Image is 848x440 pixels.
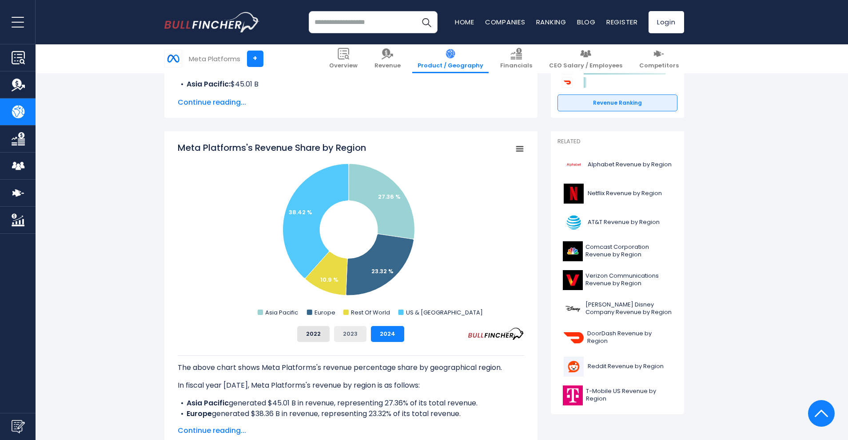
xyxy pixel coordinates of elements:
[178,362,524,373] p: The above chart shows Meta Platforms's revenue percentage share by geographical region.
[577,17,596,27] a: Blog
[495,44,537,73] a: Financials
[329,62,358,70] span: Overview
[297,326,330,342] button: 2022
[187,90,214,100] b: Europe:
[178,90,524,100] li: $38.36 B
[178,419,524,430] li: generated $17.92 B in revenue, representing 10.9% of its total revenue.
[585,272,672,287] span: Verizon Communications Revenue by Region
[634,44,684,73] a: Competitors
[563,328,585,348] img: DASH logo
[178,141,366,154] tspan: Meta Platforms's Revenue Share by Region
[178,97,524,108] span: Continue reading...
[178,79,524,90] li: $45.01 B
[536,17,566,27] a: Ranking
[557,297,677,321] a: [PERSON_NAME] Disney Company Revenue by Region
[187,409,212,419] b: Europe
[544,44,628,73] a: CEO Salary / Employees
[189,54,240,64] div: Meta Platforms
[649,11,684,33] a: Login
[320,275,338,284] text: 10.9 %
[606,17,638,27] a: Register
[588,363,664,370] span: Reddit Revenue by Region
[415,11,438,33] button: Search
[314,308,335,317] text: Europe
[563,270,583,290] img: VZ logo
[549,62,622,70] span: CEO Salary / Employees
[557,354,677,379] a: Reddit Revenue by Region
[557,94,677,111] a: Revenue Ranking
[406,308,482,317] text: US & [GEOGRAPHIC_DATA]
[557,326,677,350] a: DoorDash Revenue by Region
[412,44,489,73] a: Product / Geography
[587,330,672,345] span: DoorDash Revenue by Region
[562,77,573,88] img: DoorDash competitors logo
[563,357,585,377] img: RDDT logo
[585,301,672,316] span: [PERSON_NAME] Disney Company Revenue by Region
[586,388,672,403] span: T-Mobile US Revenue by Region
[563,155,585,175] img: GOOGL logo
[557,239,677,263] a: Comcast Corporation Revenue by Region
[178,409,524,419] li: generated $38.36 B in revenue, representing 23.32% of its total revenue.
[164,12,260,32] img: bullfincher logo
[187,419,237,429] b: Rest Of World
[324,44,363,73] a: Overview
[418,62,483,70] span: Product / Geography
[371,326,404,342] button: 2024
[178,141,524,319] svg: Meta Platforms's Revenue Share by Region
[563,385,584,405] img: TMUS logo
[557,153,677,177] a: Alphabet Revenue by Region
[374,62,401,70] span: Revenue
[588,190,662,197] span: Netflix Revenue by Region
[247,51,263,67] a: +
[371,267,394,275] text: 23.32 %
[500,62,532,70] span: Financials
[455,17,474,27] a: Home
[178,425,524,436] span: Continue reading...
[289,208,312,216] text: 38.42 %
[557,383,677,408] a: T-Mobile US Revenue by Region
[563,299,583,319] img: DIS logo
[187,79,231,89] b: Asia Pacific:
[585,244,672,259] span: Comcast Corporation Revenue by Region
[588,161,672,169] span: Alphabet Revenue by Region
[485,17,526,27] a: Companies
[588,219,660,226] span: AT&T Revenue by Region
[165,50,182,67] img: META logo
[557,138,677,145] p: Related
[265,308,298,317] text: Asia Pacific
[639,62,679,70] span: Competitors
[557,210,677,235] a: AT&T Revenue by Region
[557,268,677,292] a: Verizon Communications Revenue by Region
[369,44,406,73] a: Revenue
[563,241,583,261] img: CMCSA logo
[563,184,585,204] img: NFLX logo
[350,308,390,317] text: Rest Of World
[178,398,524,409] li: generated $45.01 B in revenue, representing 27.36% of its total revenue.
[164,12,260,32] a: Go to homepage
[334,326,366,342] button: 2023
[378,192,401,201] text: 27.36 %
[187,398,229,408] b: Asia Pacific
[557,181,677,206] a: Netflix Revenue by Region
[563,212,585,232] img: T logo
[178,380,524,391] p: In fiscal year [DATE], Meta Platforms's revenue by region is as follows:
